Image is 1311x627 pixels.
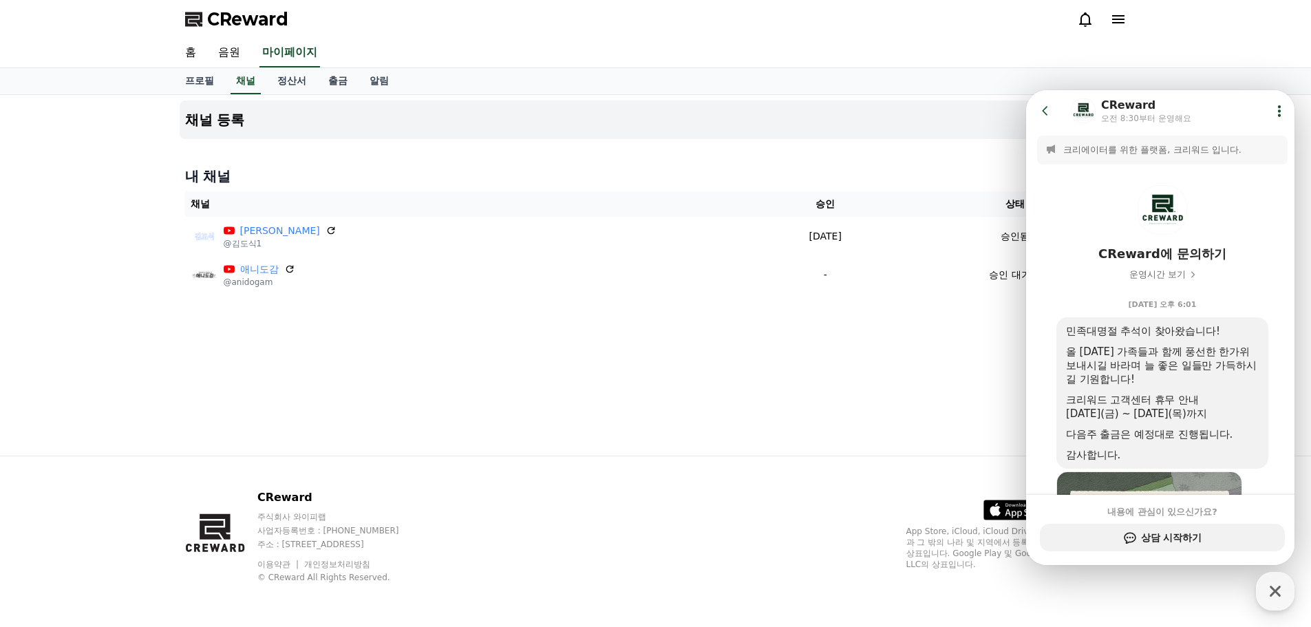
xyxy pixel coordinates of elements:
[191,222,218,250] img: 김도식
[317,68,359,94] a: 출금
[904,191,1127,217] th: 상태
[240,224,320,238] a: [PERSON_NAME]
[1001,229,1030,244] p: 승인됨
[747,191,904,217] th: 승인
[207,8,288,30] span: CReward
[257,539,425,550] p: 주소 : [STREET_ADDRESS]
[257,525,425,536] p: 사업자등록번호 : [PHONE_NUMBER]
[906,526,1127,570] p: App Store, iCloud, iCloud Drive 및 iTunes Store는 미국과 그 밖의 나라 및 지역에서 등록된 Apple Inc.의 서비스 상표입니다. Goo...
[191,261,218,288] img: 애니도감
[185,191,747,217] th: 채널
[753,229,898,244] p: [DATE]
[304,560,370,569] a: 개인정보처리방침
[266,68,317,94] a: 정산서
[257,560,301,569] a: 이용약관
[257,489,425,506] p: CReward
[185,112,245,127] h4: 채널 등록
[224,238,337,249] p: @김도식1
[185,8,288,30] a: CReward
[257,572,425,583] p: © CReward All Rights Reserved.
[1026,90,1294,565] iframe: Channel chat
[753,268,898,282] p: -
[174,39,207,67] a: 홈
[259,39,320,67] a: 마이페이지
[231,68,261,94] a: 채널
[989,268,1040,282] p: 승인 대기중
[240,262,279,277] a: 애니도감
[257,511,425,522] p: 주식회사 와이피랩
[207,39,251,67] a: 음원
[185,167,1127,186] h4: 내 채널
[180,100,1132,139] button: 채널 등록
[174,68,225,94] a: 프로필
[224,277,295,288] p: @anidogam
[359,68,400,94] a: 알림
